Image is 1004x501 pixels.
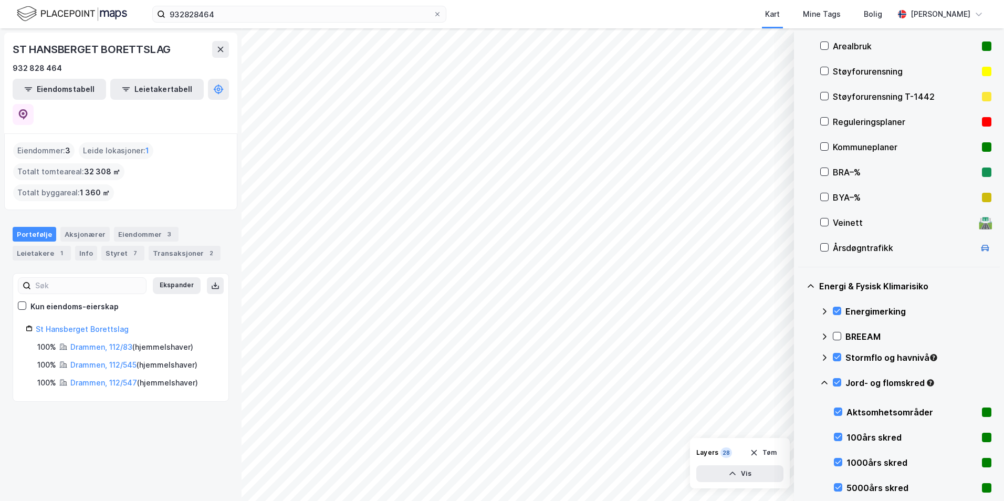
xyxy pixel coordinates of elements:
[80,186,110,199] span: 1 360 ㎡
[13,227,56,242] div: Portefølje
[60,227,110,242] div: Aksjonærer
[13,184,114,201] div: Totalt byggareal :
[845,351,991,364] div: Stormflo og havnivå
[70,360,137,369] a: Drammen, 112/545
[145,144,149,157] span: 1
[30,300,119,313] div: Kun eiendoms-eierskap
[101,246,144,260] div: Styret
[846,456,978,469] div: 1000års skred
[130,248,140,258] div: 7
[864,8,882,20] div: Bolig
[36,325,129,333] a: St Hansberget Borettslag
[114,227,179,242] div: Eiendommer
[833,65,978,78] div: Støyforurensning
[951,451,1004,501] iframe: Chat Widget
[765,8,780,20] div: Kart
[833,242,975,254] div: Årsdøgntrafikk
[165,6,433,22] input: Søk på adresse, matrikkel, gårdeiere, leietakere eller personer
[206,248,216,258] div: 2
[926,378,935,388] div: Tooltip anchor
[65,144,70,157] span: 3
[833,166,978,179] div: BRA–%
[819,280,991,293] div: Energi & Fysisk Klimarisiko
[70,378,137,387] a: Drammen, 112/547
[803,8,841,20] div: Mine Tags
[911,8,970,20] div: [PERSON_NAME]
[70,377,198,389] div: ( hjemmelshaver )
[833,90,978,103] div: Støyforurensning T-1442
[845,330,991,343] div: BREEAM
[84,165,120,178] span: 32 308 ㎡
[17,5,127,23] img: logo.f888ab2527a4732fd821a326f86c7f29.svg
[845,305,991,318] div: Energimerking
[13,142,75,159] div: Eiendommer :
[846,406,978,419] div: Aktsomhetsområder
[720,447,732,458] div: 28
[846,431,978,444] div: 100års skred
[845,377,991,389] div: Jord- og flomskred
[833,216,975,229] div: Veinett
[696,448,718,457] div: Layers
[31,278,146,294] input: Søk
[833,40,978,53] div: Arealbruk
[70,341,193,353] div: ( hjemmelshaver )
[37,359,56,371] div: 100%
[110,79,204,100] button: Leietakertabell
[833,141,978,153] div: Kommuneplaner
[164,229,174,239] div: 3
[37,377,56,389] div: 100%
[13,41,173,58] div: ST HANSBERGET BORETTSLAG
[978,216,992,229] div: 🛣️
[37,341,56,353] div: 100%
[70,359,197,371] div: ( hjemmelshaver )
[153,277,201,294] button: Ekspander
[743,444,783,461] button: Tøm
[846,482,978,494] div: 5000års skred
[56,248,67,258] div: 1
[833,191,978,204] div: BYA–%
[13,62,62,75] div: 932 828 464
[79,142,153,159] div: Leide lokasjoner :
[13,79,106,100] button: Eiendomstabell
[696,465,783,482] button: Vis
[833,116,978,128] div: Reguleringsplaner
[13,246,71,260] div: Leietakere
[70,342,132,351] a: Drammen, 112/83
[75,246,97,260] div: Info
[13,163,124,180] div: Totalt tomteareal :
[929,353,938,362] div: Tooltip anchor
[149,246,221,260] div: Transaksjoner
